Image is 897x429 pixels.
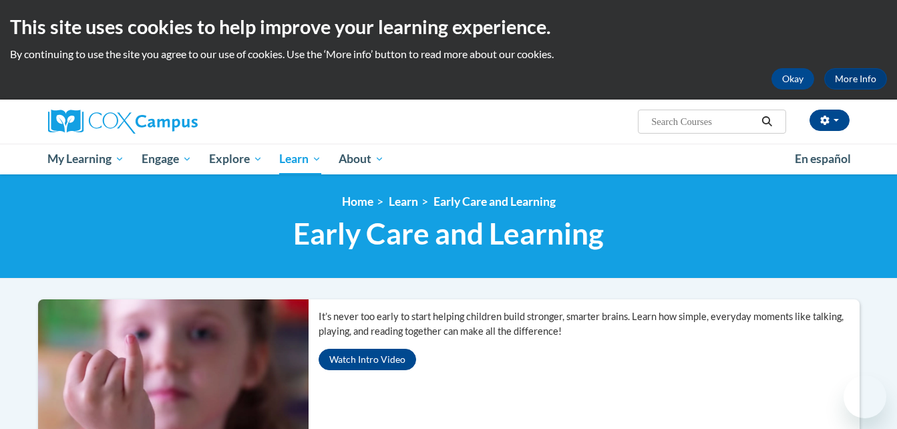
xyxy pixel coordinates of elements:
a: My Learning [39,144,134,174]
span: Engage [142,151,192,167]
span: Explore [209,151,262,167]
p: It’s never too early to start helping children build stronger, smarter brains. Learn how simple, ... [319,309,860,339]
span: My Learning [47,151,124,167]
a: More Info [824,68,887,90]
a: Early Care and Learning [433,194,556,208]
iframe: Button to launch messaging window [844,376,886,418]
button: Watch Intro Video [319,349,416,370]
button: Account Settings [810,110,850,131]
a: En español [786,145,860,173]
img: Cox Campus [48,110,198,134]
h2: This site uses cookies to help improve your learning experience. [10,13,887,40]
div: Main menu [28,144,870,174]
input: Search Courses [650,114,757,130]
a: Home [342,194,373,208]
span: Learn [279,151,321,167]
p: By continuing to use the site you agree to our use of cookies. Use the ‘More info’ button to read... [10,47,887,61]
a: Cox Campus [48,110,302,134]
span: Early Care and Learning [293,216,604,251]
button: Okay [771,68,814,90]
a: Explore [200,144,271,174]
a: About [330,144,393,174]
a: Learn [271,144,330,174]
span: About [339,151,384,167]
span: En español [795,152,851,166]
a: Engage [133,144,200,174]
a: Learn [389,194,418,208]
button: Search [757,114,777,130]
